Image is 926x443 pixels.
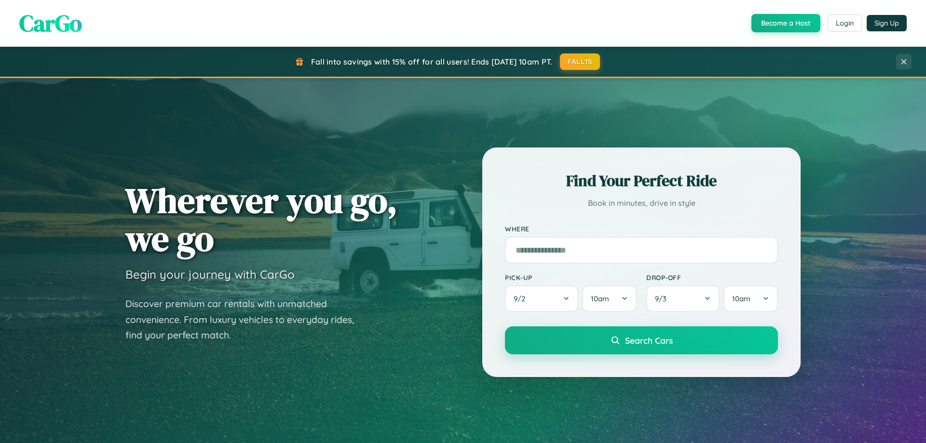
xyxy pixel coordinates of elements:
[125,181,397,257] h1: Wherever you go, we go
[646,273,778,282] label: Drop-off
[582,285,637,312] button: 10am
[867,15,907,31] button: Sign Up
[505,225,778,233] label: Where
[311,57,553,67] span: Fall into savings with 15% off for all users! Ends [DATE] 10am PT.
[19,7,82,39] span: CarGo
[828,14,862,32] button: Login
[723,285,778,312] button: 10am
[625,335,673,346] span: Search Cars
[125,267,295,282] h3: Begin your journey with CarGo
[732,294,750,303] span: 10am
[514,294,530,303] span: 9 / 2
[505,273,637,282] label: Pick-up
[751,14,820,32] button: Become a Host
[125,296,367,343] p: Discover premium car rentals with unmatched convenience. From luxury vehicles to everyday rides, ...
[646,285,720,312] button: 9/3
[505,170,778,191] h2: Find Your Perfect Ride
[505,196,778,210] p: Book in minutes, drive in style
[591,294,609,303] span: 10am
[505,285,578,312] button: 9/2
[655,294,671,303] span: 9 / 3
[560,54,600,70] button: FALL15
[505,326,778,354] button: Search Cars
